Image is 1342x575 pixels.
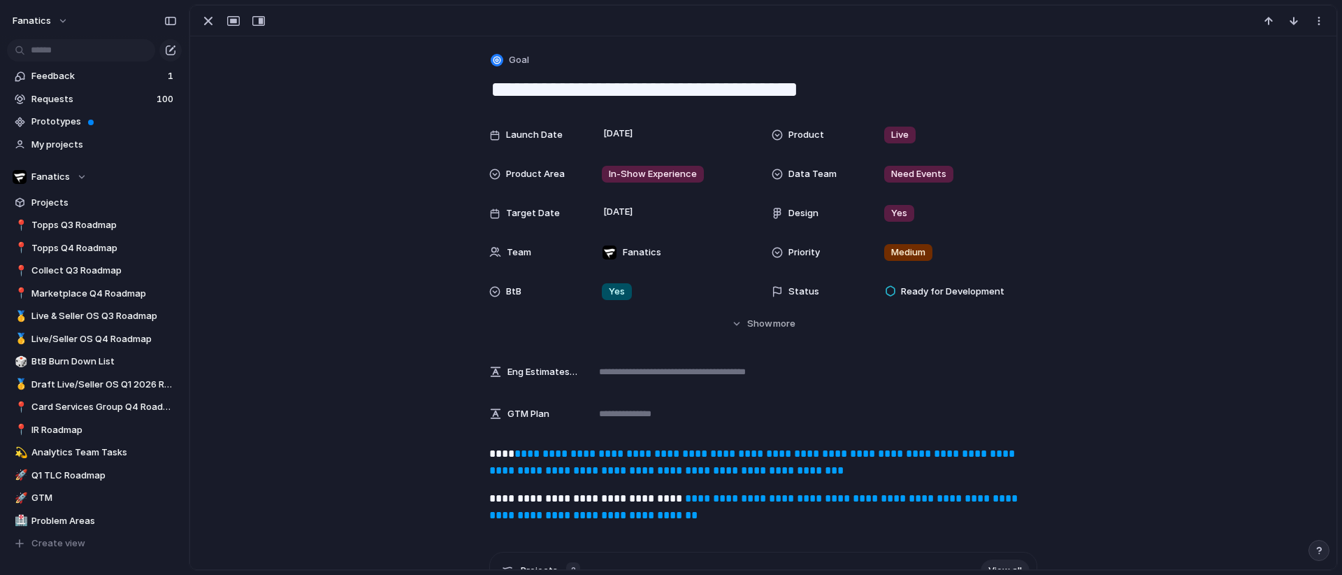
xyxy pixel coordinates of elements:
button: 📍 [13,241,27,255]
span: fanatics [13,14,51,28]
span: GTM [31,491,177,505]
div: 📍 [15,285,24,301]
a: 🏥Problem Areas [7,511,182,532]
a: 🚀Q1 TLC Roadmap [7,465,182,486]
span: 1 [168,69,176,83]
button: 💫 [13,446,27,460]
div: 🥇 [15,331,24,347]
span: Collect Q3 Roadmap [31,264,177,278]
div: 📍 [15,422,24,438]
a: My projects [7,134,182,155]
span: Yes [609,285,625,299]
span: Goal [509,53,529,67]
span: Q1 TLC Roadmap [31,469,177,483]
div: 🚀 [15,490,24,506]
span: Prototypes [31,115,177,129]
span: In-Show Experience [609,167,697,181]
button: 📍 [13,218,27,232]
div: 🥇 [15,308,24,325]
a: 📍IR Roadmap [7,420,182,441]
div: 📍 [15,399,24,416]
span: Launch Date [506,128,563,142]
span: more [773,317,795,331]
span: Team [507,246,531,260]
span: Problem Areas [31,514,177,528]
button: 🎲 [13,355,27,369]
a: 📍Collect Q3 Roadmap [7,260,182,281]
span: Topps Q3 Roadmap [31,218,177,232]
span: Analytics Team Tasks [31,446,177,460]
a: 🚀GTM [7,488,182,509]
span: Requests [31,92,152,106]
span: Marketplace Q4 Roadmap [31,287,177,301]
span: [DATE] [600,125,637,142]
span: Target Date [506,206,560,220]
button: 📍 [13,400,27,414]
a: Prototypes [7,111,182,132]
span: Topps Q4 Roadmap [31,241,177,255]
span: Medium [891,246,925,260]
button: 🥇 [13,332,27,346]
button: Fanatics [7,166,182,187]
button: 📍 [13,264,27,278]
div: 💫 [15,445,24,461]
span: GTM Plan [507,407,549,421]
span: 100 [157,92,176,106]
button: fanatics [6,10,75,32]
button: 📍 [13,423,27,437]
div: 📍 [15,218,24,234]
button: 🥇 [13,378,27,392]
a: 🥇Live & Seller OS Q3 Roadmap [7,306,182,327]
a: 🎲BtB Burn Down List [7,351,182,372]
span: My projects [31,138,177,152]
button: Showmore [489,311,1037,336]
div: 🎲 [15,354,24,370]
a: Requests100 [7,89,182,110]
a: Projects [7,192,182,213]
div: 🏥 [15,513,24,529]
button: 🥇 [13,309,27,323]
span: BtB Burn Down List [31,355,177,369]
button: 🏥 [13,514,27,528]
span: Live & Seller OS Q3 Roadmap [31,309,177,323]
span: Eng Estimates (B/iOs/A/W) in Cycles [507,365,579,379]
button: Create view [7,533,182,554]
span: Fanatics [623,246,661,260]
a: 📍Topps Q3 Roadmap [7,215,182,236]
span: Yes [891,206,907,220]
a: 📍Topps Q4 Roadmap [7,238,182,259]
span: Product [788,128,824,142]
div: 📍 [15,263,24,279]
span: Design [788,206,818,220]
span: Ready for Development [901,285,1004,299]
span: Status [788,285,819,299]
span: Live [891,128,909,142]
span: Create view [31,537,85,551]
a: 📍Card Services Group Q4 Roadmap [7,397,182,418]
div: 📍 [15,240,24,256]
button: 🚀 [13,469,27,483]
span: Projects [31,196,177,210]
button: 🚀 [13,491,27,505]
span: Card Services Group Q4 Roadmap [31,400,177,414]
span: Priority [788,246,820,260]
span: BtB [506,285,521,299]
span: Data Team [788,167,837,181]
a: 📍Marketplace Q4 Roadmap [7,283,182,304]
span: IR Roadmap [31,423,177,437]
span: Fanatics [31,170,70,184]
span: Need Events [891,167,946,181]
span: Show [747,317,772,331]
a: 💫Analytics Team Tasks [7,442,182,463]
div: 🥇Draft Live/Seller OS Q1 2026 Roadmap [7,374,182,395]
